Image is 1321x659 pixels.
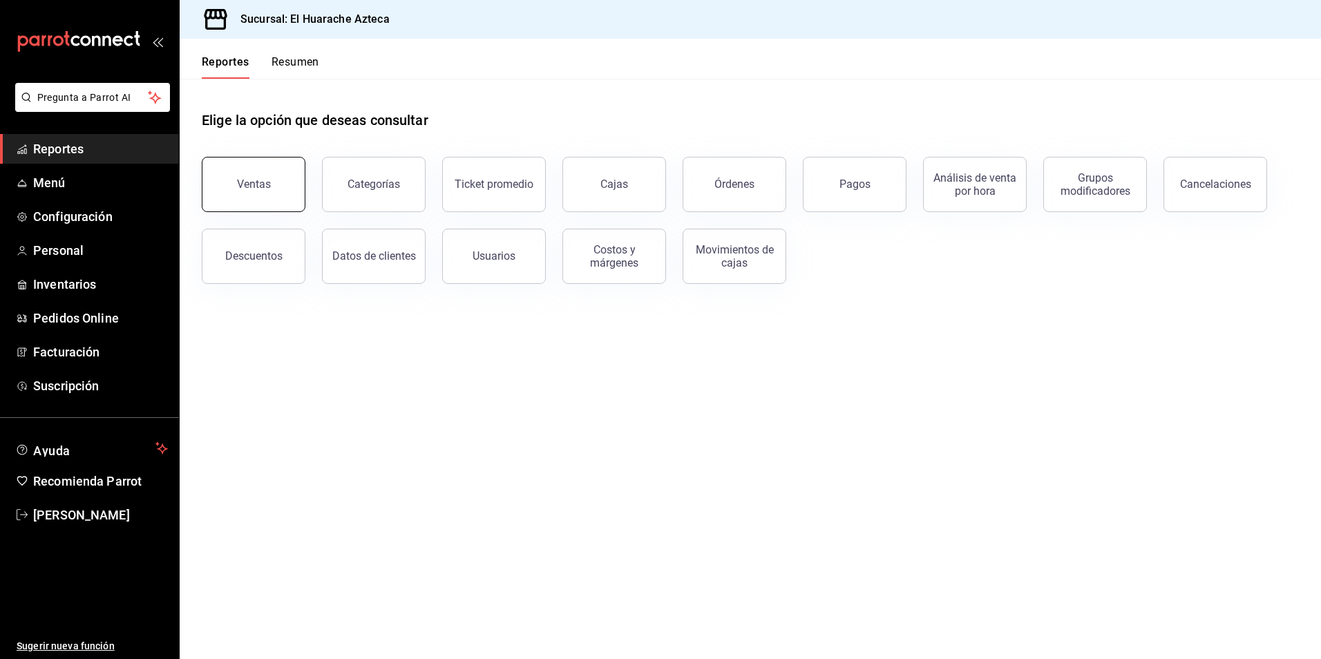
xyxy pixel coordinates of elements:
div: Ventas [237,178,271,191]
button: Ventas [202,157,305,212]
button: Ticket promedio [442,157,546,212]
button: Descuentos [202,229,305,284]
div: Cajas [600,176,629,193]
button: Reportes [202,55,249,79]
div: Ticket promedio [455,178,533,191]
div: navigation tabs [202,55,319,79]
span: Recomienda Parrot [33,472,168,490]
div: Cancelaciones [1180,178,1251,191]
div: Costos y márgenes [571,243,657,269]
button: Órdenes [683,157,786,212]
span: Suscripción [33,376,168,395]
div: Análisis de venta por hora [932,171,1018,198]
div: Grupos modificadores [1052,171,1138,198]
button: open_drawer_menu [152,36,163,47]
span: Inventarios [33,275,168,294]
span: [PERSON_NAME] [33,506,168,524]
div: Datos de clientes [332,249,416,262]
div: Pagos [839,178,871,191]
span: Facturación [33,343,168,361]
span: Personal [33,241,168,260]
button: Pregunta a Parrot AI [15,83,170,112]
h1: Elige la opción que deseas consultar [202,110,428,131]
button: Costos y márgenes [562,229,666,284]
button: Pagos [803,157,906,212]
button: Usuarios [442,229,546,284]
span: Ayuda [33,440,150,457]
span: Menú [33,173,168,192]
button: Análisis de venta por hora [923,157,1027,212]
span: Sugerir nueva función [17,639,168,653]
button: Datos de clientes [322,229,426,284]
span: Reportes [33,140,168,158]
a: Cajas [562,157,666,212]
div: Órdenes [714,178,754,191]
h3: Sucursal: El Huarache Azteca [229,11,390,28]
span: Pregunta a Parrot AI [37,90,149,105]
div: Descuentos [225,249,283,262]
button: Grupos modificadores [1043,157,1147,212]
div: Usuarios [473,249,515,262]
button: Categorías [322,157,426,212]
span: Configuración [33,207,168,226]
div: Movimientos de cajas [692,243,777,269]
button: Cancelaciones [1163,157,1267,212]
button: Movimientos de cajas [683,229,786,284]
span: Pedidos Online [33,309,168,327]
a: Pregunta a Parrot AI [10,100,170,115]
button: Resumen [272,55,319,79]
div: Categorías [348,178,400,191]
